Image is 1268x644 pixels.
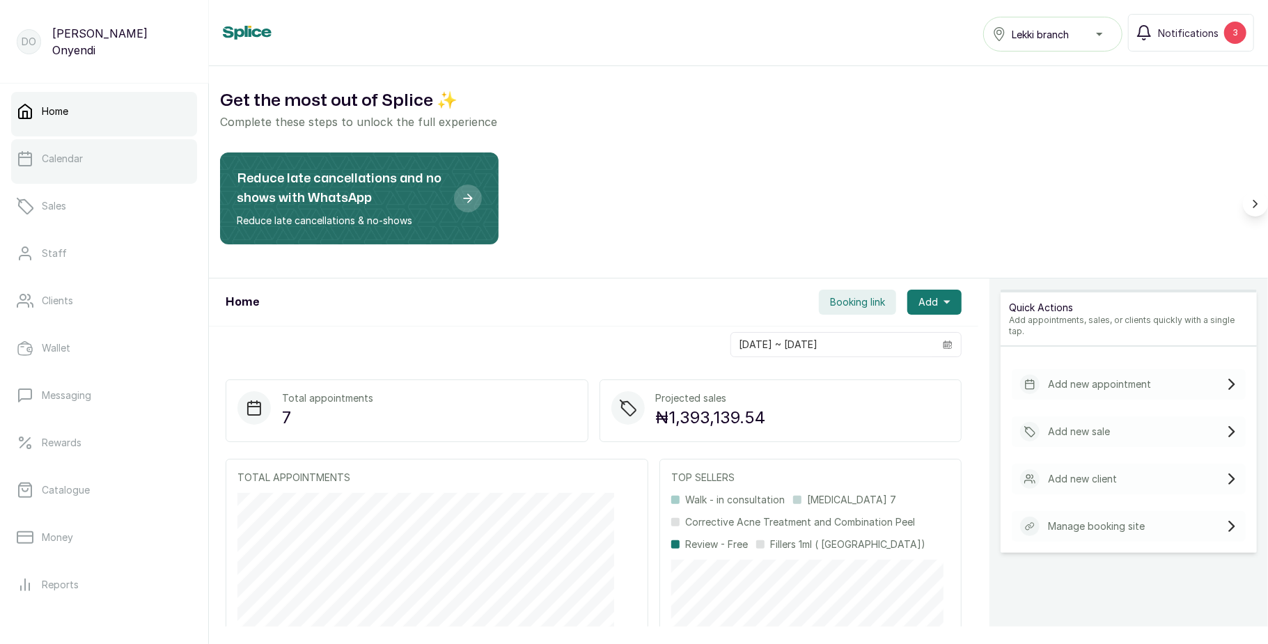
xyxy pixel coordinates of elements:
[1048,377,1151,391] p: Add new appointment
[1048,472,1117,486] p: Add new client
[11,92,197,131] a: Home
[42,294,73,308] p: Clients
[1048,425,1110,439] p: Add new sale
[42,152,83,166] p: Calendar
[220,113,1257,130] p: Complete these steps to unlock the full experience
[42,104,68,118] p: Home
[11,234,197,273] a: Staff
[671,471,950,485] p: TOP SELLERS
[237,169,443,208] h2: Reduce late cancellations and no shows with WhatsApp
[656,391,766,405] p: Projected sales
[943,340,953,350] svg: calendar
[1048,519,1145,533] p: Manage booking site
[770,537,925,551] p: Fillers 1ml ( [GEOGRAPHIC_DATA])
[1128,14,1254,52] button: Notifications3
[42,388,91,402] p: Messaging
[11,376,197,415] a: Messaging
[918,295,938,309] span: Add
[685,515,915,529] p: Corrective Acne Treatment and Combination Peel
[11,471,197,510] a: Catalogue
[807,493,896,507] p: [MEDICAL_DATA] 7
[220,88,1257,113] h2: Get the most out of Splice ✨
[52,25,191,58] p: [PERSON_NAME] Onyendi
[11,423,197,462] a: Rewards
[42,483,90,497] p: Catalogue
[819,290,896,315] button: Booking link
[22,35,36,49] p: DO
[983,17,1122,52] button: Lekki branch
[11,518,197,557] a: Money
[42,578,79,592] p: Reports
[42,436,81,450] p: Rewards
[1224,22,1246,44] div: 3
[11,565,197,604] a: Reports
[731,333,934,356] input: Select date
[1243,191,1268,217] button: Scroll right
[1009,315,1249,337] p: Add appointments, sales, or clients quickly with a single tap.
[1009,301,1249,315] p: Quick Actions
[237,471,636,485] p: TOTAL APPOINTMENTS
[237,214,443,228] p: Reduce late cancellations & no-shows
[907,290,962,315] button: Add
[11,281,197,320] a: Clients
[1158,26,1219,40] span: Notifications
[11,187,197,226] a: Sales
[1012,27,1069,42] span: Lekki branch
[282,391,373,405] p: Total appointments
[42,341,70,355] p: Wallet
[656,405,766,430] p: ₦1,393,139.54
[282,405,373,430] p: 7
[11,139,197,178] a: Calendar
[685,493,785,507] p: Walk - in consultation
[42,531,73,544] p: Money
[220,152,499,244] div: Reduce late cancellations and no shows with WhatsApp
[685,537,748,551] p: Review - Free
[42,246,67,260] p: Staff
[830,295,885,309] span: Booking link
[11,329,197,368] a: Wallet
[42,199,66,213] p: Sales
[226,294,259,311] h1: Home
